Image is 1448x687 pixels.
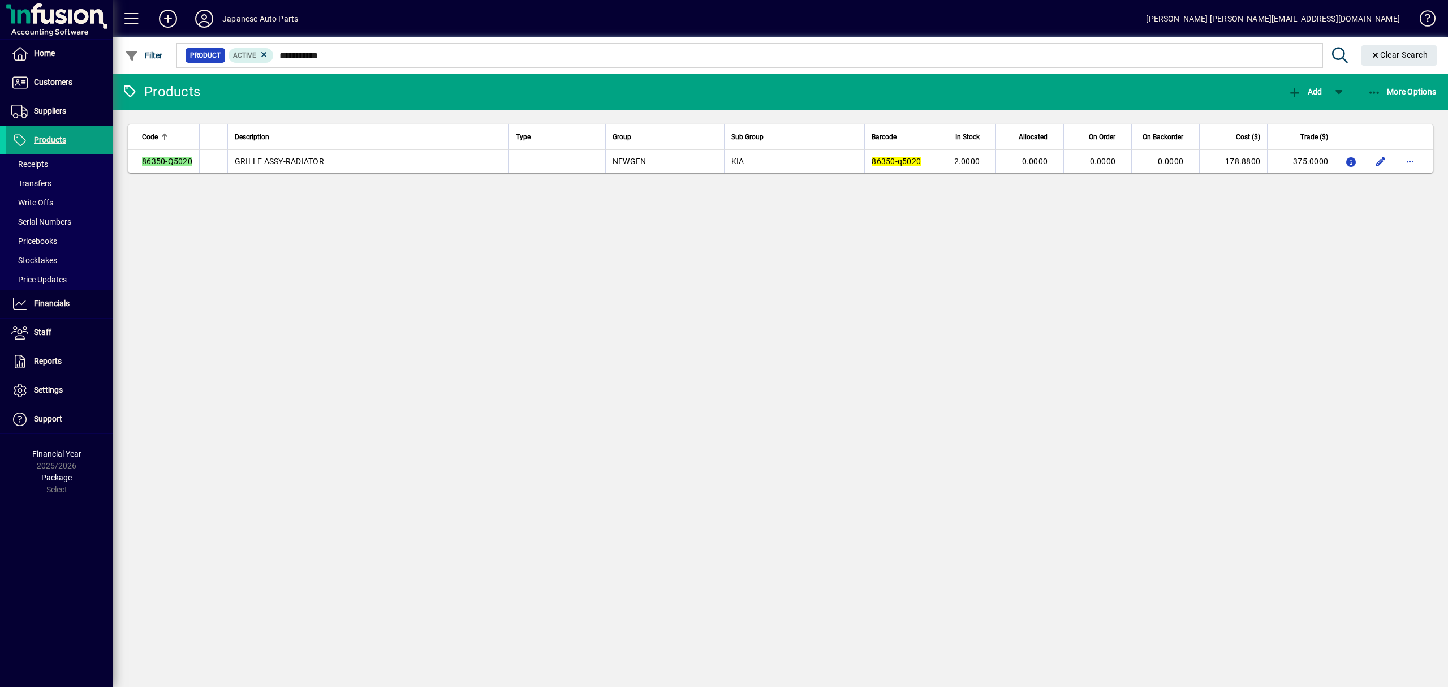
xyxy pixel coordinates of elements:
[1285,81,1325,102] button: Add
[1361,45,1437,66] button: Clear
[34,385,63,394] span: Settings
[186,8,222,29] button: Profile
[233,51,256,59] span: Active
[6,97,113,126] a: Suppliers
[222,10,298,28] div: Japanese Auto Parts
[613,157,647,166] span: NEWGEN
[34,106,66,115] span: Suppliers
[235,131,269,143] span: Description
[516,131,531,143] span: Type
[954,157,980,166] span: 2.0000
[6,231,113,251] a: Pricebooks
[142,157,192,166] em: 86350-Q5020
[731,131,857,143] div: Sub Group
[34,49,55,58] span: Home
[1199,150,1267,173] td: 178.8800
[6,347,113,376] a: Reports
[1236,131,1260,143] span: Cost ($)
[1019,131,1048,143] span: Allocated
[11,160,48,169] span: Receipts
[516,131,598,143] div: Type
[731,157,744,166] span: KIA
[872,157,921,166] em: 86350-q5020
[34,328,51,337] span: Staff
[6,251,113,270] a: Stocktakes
[11,256,57,265] span: Stocktakes
[190,50,221,61] span: Product
[11,179,51,188] span: Transfers
[235,131,502,143] div: Description
[11,198,53,207] span: Write Offs
[34,299,70,308] span: Financials
[872,131,897,143] span: Barcode
[6,405,113,433] a: Support
[6,40,113,68] a: Home
[1372,152,1390,170] button: Edit
[125,51,163,60] span: Filter
[1288,87,1322,96] span: Add
[6,270,113,289] a: Price Updates
[1368,87,1437,96] span: More Options
[6,290,113,318] a: Financials
[1158,157,1184,166] span: 0.0000
[935,131,990,143] div: In Stock
[1300,131,1328,143] span: Trade ($)
[11,275,67,284] span: Price Updates
[34,135,66,144] span: Products
[6,68,113,97] a: Customers
[1411,2,1434,39] a: Knowledge Base
[613,131,717,143] div: Group
[1022,157,1048,166] span: 0.0000
[122,83,200,101] div: Products
[6,193,113,212] a: Write Offs
[142,131,158,143] span: Code
[41,473,72,482] span: Package
[1371,50,1428,59] span: Clear Search
[6,154,113,174] a: Receipts
[1146,10,1400,28] div: [PERSON_NAME] [PERSON_NAME][EMAIL_ADDRESS][DOMAIN_NAME]
[34,78,72,87] span: Customers
[229,48,274,63] mat-chip: Activation Status: Active
[142,131,192,143] div: Code
[613,131,631,143] span: Group
[11,217,71,226] span: Serial Numbers
[6,212,113,231] a: Serial Numbers
[731,131,764,143] span: Sub Group
[6,174,113,193] a: Transfers
[6,319,113,347] a: Staff
[1365,81,1440,102] button: More Options
[1089,131,1115,143] span: On Order
[235,157,324,166] span: GRILLE ASSY-RADIATOR
[34,357,62,366] span: Reports
[150,8,186,29] button: Add
[6,376,113,405] a: Settings
[872,131,921,143] div: Barcode
[955,131,980,143] span: In Stock
[1143,131,1183,143] span: On Backorder
[1071,131,1126,143] div: On Order
[1003,131,1058,143] div: Allocated
[32,449,81,458] span: Financial Year
[11,237,57,246] span: Pricebooks
[1401,152,1419,170] button: More options
[34,414,62,423] span: Support
[122,45,166,66] button: Filter
[1090,157,1116,166] span: 0.0000
[1139,131,1193,143] div: On Backorder
[1267,150,1335,173] td: 375.0000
